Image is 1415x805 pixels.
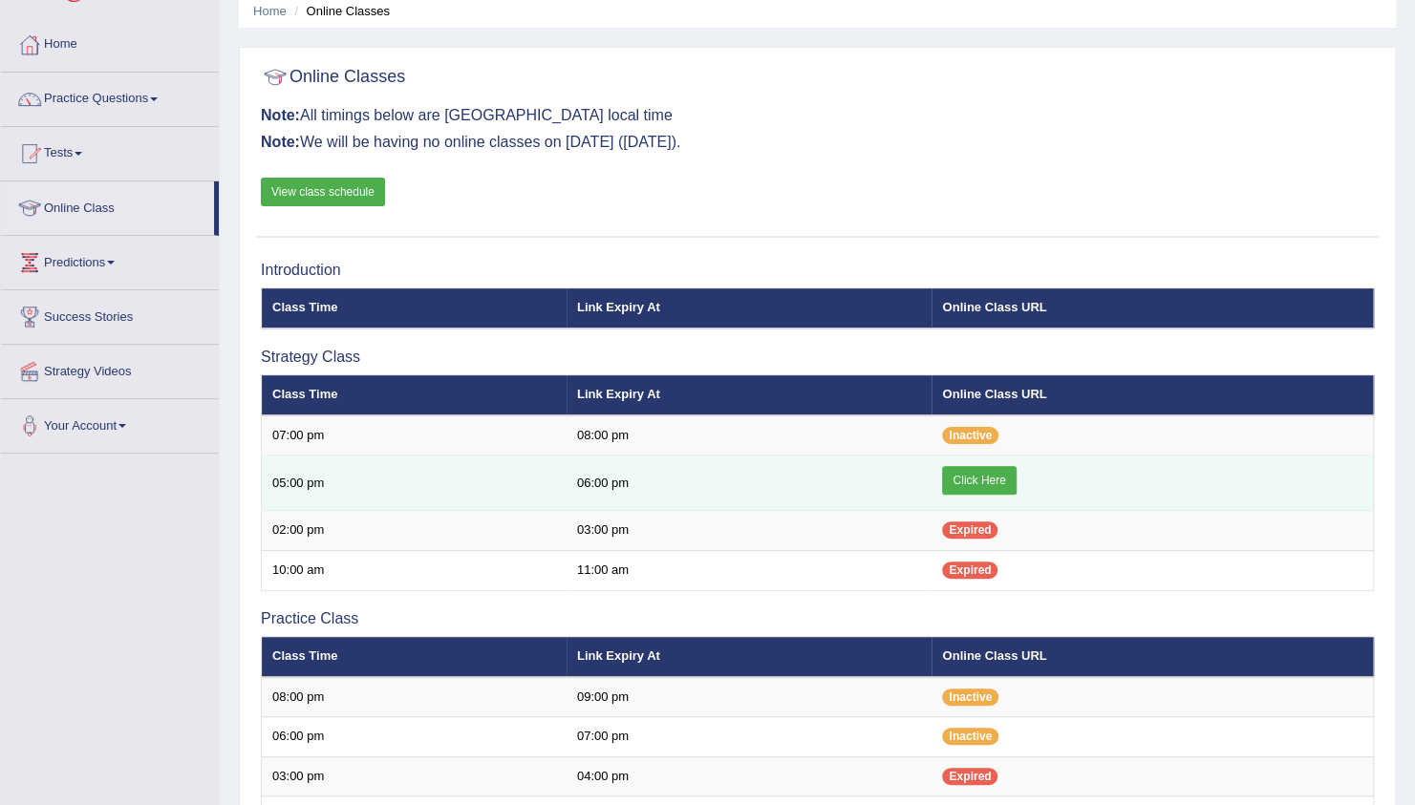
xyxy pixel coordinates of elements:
a: Home [1,18,219,66]
h3: Strategy Class [261,349,1374,366]
a: Click Here [942,466,1016,495]
th: Online Class URL [932,637,1373,677]
th: Online Class URL [932,288,1373,328]
td: 07:00 pm [262,415,567,455]
h2: Online Classes [261,63,405,92]
td: 08:00 pm [567,415,933,455]
a: Practice Questions [1,73,219,120]
th: Link Expiry At [567,375,933,415]
th: Class Time [262,637,567,677]
td: 03:00 pm [567,511,933,551]
th: Link Expiry At [567,288,933,328]
td: 03:00 pm [262,756,567,796]
span: Expired [942,521,997,539]
td: 08:00 pm [262,677,567,717]
th: Online Class URL [932,375,1373,415]
td: 11:00 am [567,550,933,590]
a: Your Account [1,399,219,447]
td: 10:00 am [262,550,567,590]
h3: All timings below are [GEOGRAPHIC_DATA] local time [261,107,1374,124]
a: Strategy Videos [1,345,219,392]
span: Expired [942,561,997,579]
a: Tests [1,127,219,175]
b: Note: [261,107,300,123]
span: Expired [942,768,997,785]
h3: We will be having no online classes on [DATE] ([DATE]). [261,134,1374,151]
td: 05:00 pm [262,455,567,511]
th: Class Time [262,288,567,328]
h3: Practice Class [261,610,1374,627]
td: 02:00 pm [262,511,567,551]
h3: Introduction [261,262,1374,279]
a: Home [253,4,287,18]
span: Inactive [942,688,998,706]
a: View class schedule [261,178,385,206]
td: 04:00 pm [567,756,933,796]
b: Note: [261,134,300,150]
span: Inactive [942,427,998,444]
a: Online Class [1,181,214,229]
td: 09:00 pm [567,677,933,717]
td: 06:00 pm [567,455,933,511]
li: Online Classes [289,2,390,20]
a: Predictions [1,236,219,284]
td: 06:00 pm [262,717,567,757]
a: Success Stories [1,290,219,338]
td: 07:00 pm [567,717,933,757]
span: Inactive [942,728,998,745]
th: Link Expiry At [567,637,933,677]
th: Class Time [262,375,567,415]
